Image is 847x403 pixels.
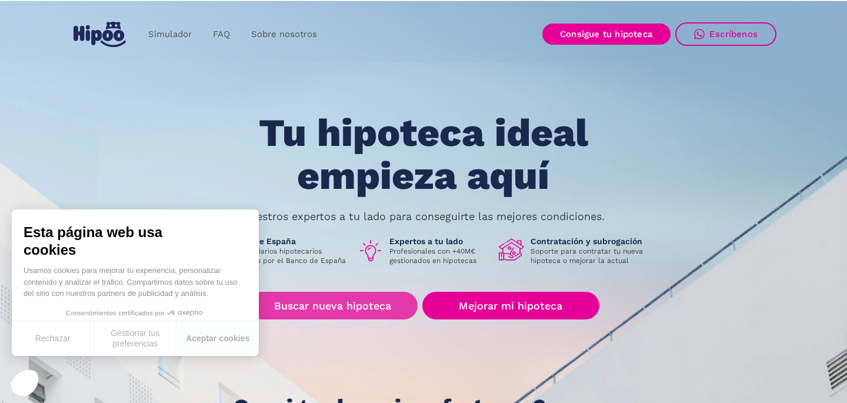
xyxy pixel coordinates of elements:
[531,247,652,265] p: Soporte para contratar tu nueva hipoteca o mejorar la actual
[389,247,489,265] p: Profesionales con +40M€ gestionados en hipotecas
[675,22,776,46] a: Escríbenos
[542,24,671,45] a: Consigue tu hipoteca
[242,212,605,221] p: Nuestros expertos a tu lado para conseguirte las mejores condiciones.
[71,17,128,52] a: home
[531,236,652,247] h1: Contratación y subrogación
[422,292,599,319] a: Mejorar mi hipoteca
[241,23,328,46] a: Sobre nosotros
[709,29,758,39] div: Escríbenos
[227,236,348,247] h1: Banco de España
[248,292,418,319] a: Buscar nueva hipoteca
[389,236,489,247] h1: Expertos a tu lado
[202,23,241,46] a: FAQ
[201,112,646,197] h1: Tu hipoteca ideal empieza aquí
[227,247,348,265] p: Intermediarios hipotecarios regulados por el Banco de España
[138,23,202,46] a: Simulador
